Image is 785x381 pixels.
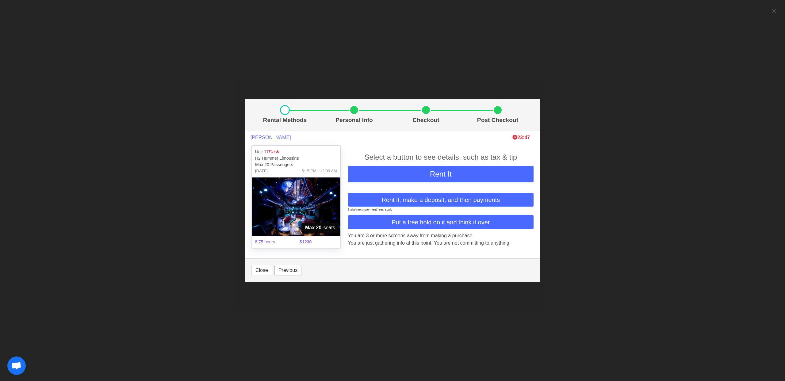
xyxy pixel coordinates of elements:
span: Rent it, make a deposit, and then payments [381,195,500,204]
button: Close [251,265,272,276]
b: 23:47 [512,135,530,140]
img: 17%2002.jpg [252,177,340,236]
p: Max 20 Passengers [255,162,337,168]
span: The clock is ticking ⁠— this timer shows how long we'll hold this limo during checkout. If time r... [512,135,530,140]
p: Unit 17 [255,149,337,155]
p: You are 3 or more screens away from making a purchase. [348,232,534,239]
button: Previous [274,265,301,276]
span: Rent It [430,170,452,178]
button: Rent it, make a deposit, and then payments [348,193,534,207]
span: Put a free hold on it and think it over [392,218,490,227]
span: [PERSON_NAME] [251,135,291,140]
p: Rental Methods [254,116,316,125]
p: Personal Info [321,116,388,125]
p: You are just gathering info at this point. You are not committing to anything. [348,239,534,247]
span: [DATE] [255,168,268,174]
p: Post Checkout [464,116,531,125]
button: Put a free hold on it and think it over [348,215,534,229]
strong: Max 20 [305,224,321,231]
p: Checkout [392,116,459,125]
span: 5:15 PM - 12:00 AM [302,168,337,174]
span: seats [301,223,339,233]
p: H2 Hummer Limousine [255,155,337,162]
div: Select a button to see details, such as tax & tip [348,152,534,163]
button: Rent It [348,166,534,182]
span: 6.75 hours [251,235,296,249]
small: Installment payment fees apply [348,208,392,211]
em: Flash [269,149,279,154]
a: Open chat [7,356,26,375]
